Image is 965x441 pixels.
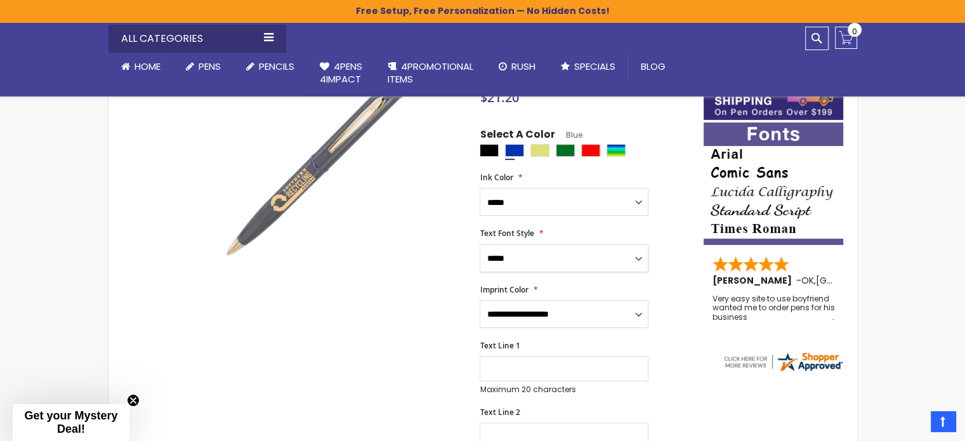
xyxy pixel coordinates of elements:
a: 4PROMOTIONALITEMS [375,53,486,94]
span: $21.20 [480,89,518,106]
span: Rush [511,60,535,73]
span: - , [796,274,909,287]
span: Select A Color [480,128,555,145]
a: Blog [628,53,678,81]
a: Pencils [233,53,307,81]
span: Imprint Color [480,284,528,295]
div: All Categories [108,25,286,53]
span: Text Line 1 [480,340,520,351]
button: Close teaser [127,394,140,407]
div: Black [480,144,499,157]
a: Pens [173,53,233,81]
span: Blue [555,129,582,140]
span: Get your Mystery Deal! [24,409,117,435]
span: Text Line 2 [480,407,520,418]
div: Very easy site to use boyfriend wanted me to order pens for his business [712,294,836,322]
div: Red [581,144,600,157]
span: 4PROMOTIONAL ITEMS [388,60,473,86]
span: Blog [641,60,666,73]
div: Get your Mystery Deal!Close teaser [13,404,129,441]
span: Home [135,60,161,73]
span: Specials [574,60,615,73]
span: [GEOGRAPHIC_DATA] [816,274,909,287]
img: 4ppca-ryc790-garland-usa-made-recycled-hefty-high-gloss-gold-accents-metal-twist-pen2_1_1.jpg [173,16,463,306]
a: 4pens.com certificate URL [722,365,844,376]
div: Gold [530,144,549,157]
span: 0 [852,25,857,37]
img: Free shipping on orders over $199 [704,74,843,120]
span: OK [801,274,814,287]
a: Rush [486,53,548,81]
a: 0 [835,27,857,49]
div: Blue [505,144,524,157]
img: 4pens.com widget logo [722,350,844,373]
a: Home [108,53,173,81]
p: Maximum 20 characters [480,385,648,395]
img: font-personalization-examples [704,122,843,245]
span: [PERSON_NAME] [712,274,796,287]
a: Top [931,411,955,431]
div: Green [556,144,575,157]
span: Ink Color [480,172,513,183]
a: 4Pens4impact [307,53,375,94]
span: Pencils [259,60,294,73]
span: 4Pens 4impact [320,60,362,86]
span: Pens [199,60,221,73]
a: Specials [548,53,628,81]
span: Text Font Style [480,228,534,239]
div: Assorted [607,144,626,157]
